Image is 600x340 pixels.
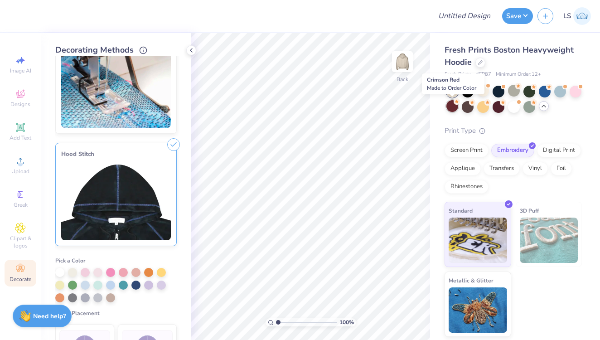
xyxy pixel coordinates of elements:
span: Pick a Color [55,257,86,264]
button: Save [502,8,533,24]
span: Designs [10,101,30,108]
span: Image AI [10,67,31,74]
span: Metallic & Glitter [449,276,494,285]
span: LS [563,11,571,21]
span: Pick a Placement [55,310,100,317]
div: Decorating Methods [55,44,177,56]
span: Minimum Order: 12 + [496,71,541,78]
span: Made to Order Color [427,84,476,92]
img: 3D Puff [520,218,578,263]
span: Upload [11,168,29,175]
div: Hood Stitch [61,149,171,160]
div: Print Type [445,126,582,136]
span: 100 % [339,318,354,326]
span: Greek [14,201,28,209]
div: Applique [445,162,481,175]
span: 3D Puff [520,206,539,215]
span: Add Text [10,134,31,141]
img: Hood Stitch [61,163,171,240]
div: Rhinestones [445,180,489,194]
div: Embroidery [491,144,534,157]
strong: Need help? [33,312,66,321]
img: Standard [449,218,507,263]
div: Vinyl [523,162,548,175]
input: Untitled Design [431,7,498,25]
span: Decorate [10,276,31,283]
img: Back [393,53,411,71]
a: LS [563,7,591,25]
div: Screen Print [445,144,489,157]
span: Standard [449,206,473,215]
img: Cover Stitch [61,51,171,128]
div: Crimson Red [422,73,484,94]
img: Lakshmi Suresh Ambati [573,7,591,25]
div: Digital Print [537,144,581,157]
div: Transfers [484,162,520,175]
span: Clipart & logos [5,235,36,249]
div: Back [397,75,408,83]
span: Fresh Prints Boston Heavyweight Hoodie [445,44,574,68]
img: Metallic & Glitter [449,287,507,333]
div: Foil [551,162,572,175]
